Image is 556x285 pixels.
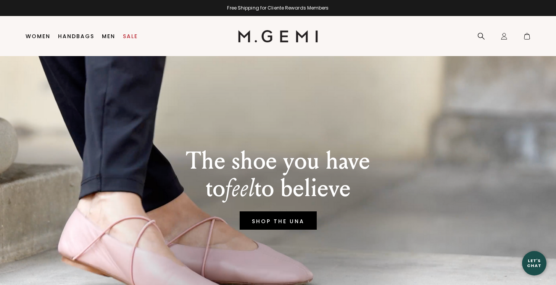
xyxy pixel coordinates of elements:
a: Men [102,33,115,39]
em: feel [225,174,255,203]
a: Sale [123,33,138,39]
a: SHOP THE UNA [240,211,317,230]
a: Handbags [58,33,94,39]
a: Women [26,33,50,39]
p: to to believe [186,175,370,202]
img: M.Gemi [238,30,318,42]
div: Let's Chat [522,258,546,268]
p: The shoe you have [186,147,370,175]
